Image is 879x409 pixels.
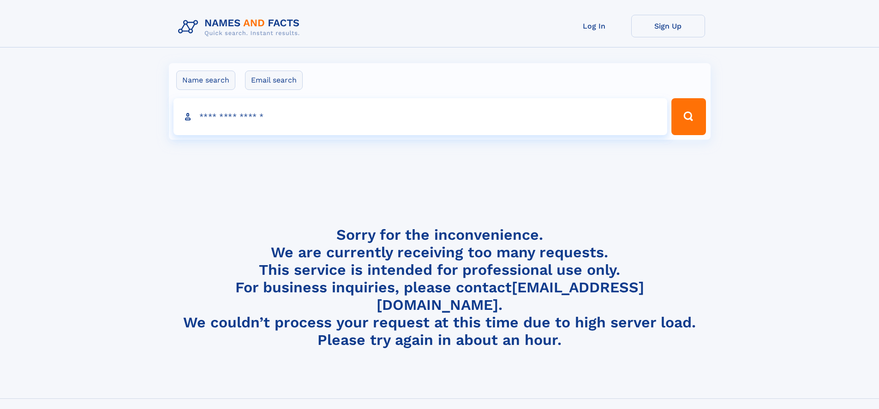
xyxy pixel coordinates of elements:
[173,98,668,135] input: search input
[245,71,303,90] label: Email search
[631,15,705,37] a: Sign Up
[557,15,631,37] a: Log In
[377,279,644,314] a: [EMAIL_ADDRESS][DOMAIN_NAME]
[174,226,705,349] h4: Sorry for the inconvenience. We are currently receiving too many requests. This service is intend...
[176,71,235,90] label: Name search
[671,98,706,135] button: Search Button
[174,15,307,40] img: Logo Names and Facts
